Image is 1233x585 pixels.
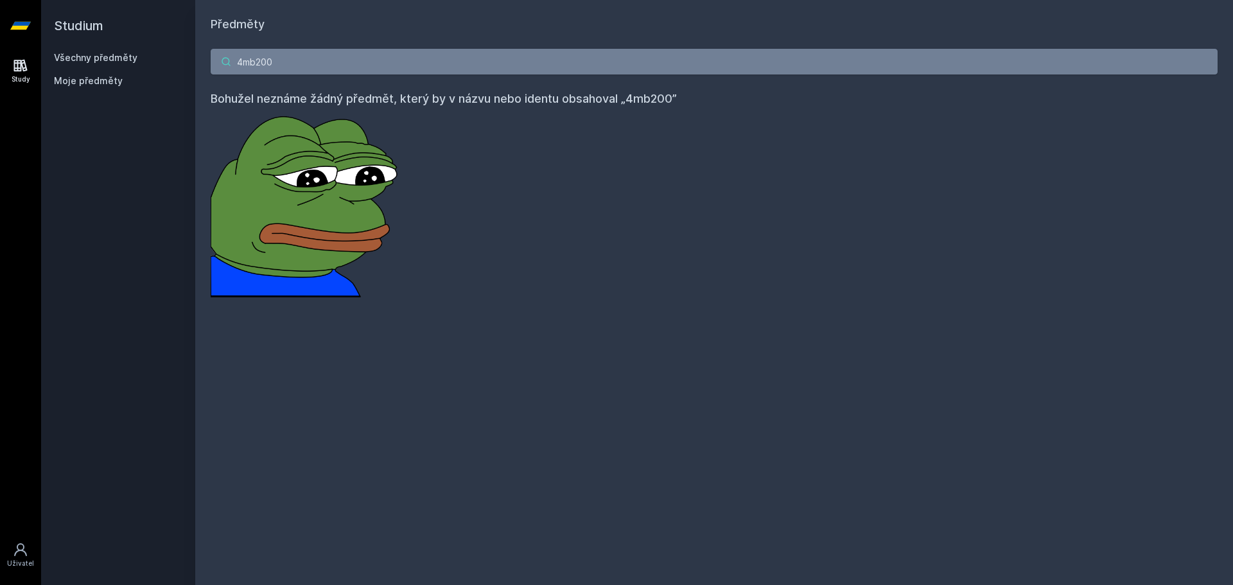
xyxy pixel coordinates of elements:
[3,51,39,91] a: Study
[12,74,30,84] div: Study
[54,52,137,63] a: Všechny předměty
[211,15,1218,33] h1: Předměty
[211,49,1218,74] input: Název nebo ident předmětu…
[211,108,403,297] img: error_picture.png
[3,536,39,575] a: Uživatel
[54,74,123,87] span: Moje předměty
[211,90,1218,108] h4: Bohužel neznáme žádný předmět, který by v názvu nebo identu obsahoval „4mb200”
[7,559,34,568] div: Uživatel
